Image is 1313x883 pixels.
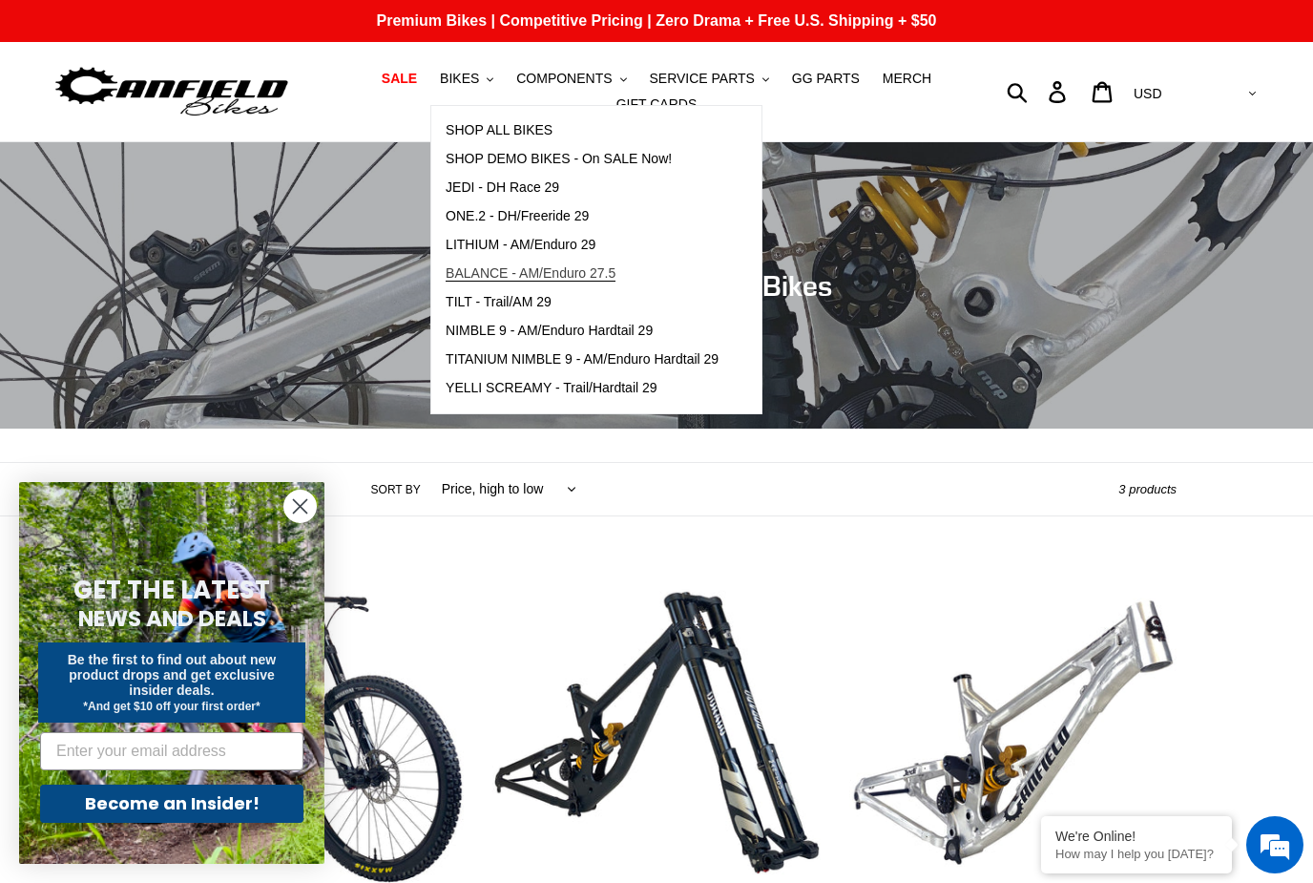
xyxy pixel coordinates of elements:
[607,92,707,117] a: GIFT CARDS
[446,380,657,396] span: YELLI SCREAMY - Trail/Hardtail 29
[431,202,733,231] a: ONE.2 - DH/Freeride 29
[431,116,733,145] a: SHOP ALL BIKES
[371,481,421,498] label: Sort by
[313,10,359,55] div: Minimize live chat window
[83,700,260,713] span: *And get $10 off your first order*
[446,323,653,339] span: NIMBLE 9 - AM/Enduro Hardtail 29
[446,122,552,138] span: SHOP ALL BIKES
[40,785,303,823] button: Become an Insider!
[616,96,698,113] span: GIFT CARDS
[128,107,349,132] div: Chat with us now
[446,208,589,224] span: ONE.2 - DH/Freeride 29
[883,71,931,87] span: MERCH
[507,66,636,92] button: COMPONENTS
[446,351,719,368] span: TITANIUM NIMBLE 9 - AM/Enduro Hardtail 29
[21,105,50,134] div: Navigation go back
[1118,482,1177,496] span: 3 products
[639,66,778,92] button: SERVICE PARTS
[1055,829,1218,844] div: We're Online!
[516,71,612,87] span: COMPONENTS
[431,174,733,202] a: JEDI - DH Race 29
[873,66,941,92] a: MERCH
[1055,847,1218,861] p: How may I help you today?
[446,237,595,253] span: LITHIUM - AM/Enduro 29
[73,573,270,607] span: GET THE LATEST
[111,241,263,433] span: We're online!
[431,231,733,260] a: LITHIUM - AM/Enduro 29
[372,66,427,92] a: SALE
[431,317,733,346] a: NIMBLE 9 - AM/Enduro Hardtail 29
[10,521,364,588] textarea: Type your message and hit 'Enter'
[440,71,479,87] span: BIKES
[52,62,291,122] img: Canfield Bikes
[431,346,733,374] a: TITANIUM NIMBLE 9 - AM/Enduro Hardtail 29
[283,490,317,523] button: Close dialog
[68,652,277,698] span: Be the first to find out about new product drops and get exclusive insider deals.
[431,288,733,317] a: TILT - Trail/AM 29
[446,151,672,167] span: SHOP DEMO BIKES - On SALE Now!
[61,95,109,143] img: d_696896380_company_1647369064580_696896380
[446,294,552,310] span: TILT - Trail/AM 29
[431,374,733,403] a: YELLI SCREAMY - Trail/Hardtail 29
[431,260,733,288] a: BALANCE - AM/Enduro 27.5
[431,145,733,174] a: SHOP DEMO BIKES - On SALE Now!
[78,603,266,634] span: NEWS AND DEALS
[446,265,615,282] span: BALANCE - AM/Enduro 27.5
[446,179,559,196] span: JEDI - DH Race 29
[382,71,417,87] span: SALE
[782,66,869,92] a: GG PARTS
[792,71,860,87] span: GG PARTS
[649,71,754,87] span: SERVICE PARTS
[40,732,303,770] input: Enter your email address
[430,66,503,92] button: BIKES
